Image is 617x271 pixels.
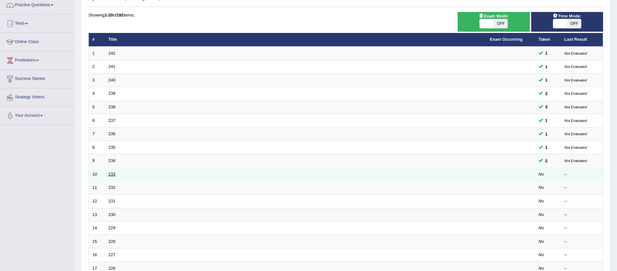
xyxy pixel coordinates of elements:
small: Not Evaluated [565,65,587,69]
small: Not Evaluated [565,146,587,149]
small: Not Evaluated [565,105,587,109]
em: No [539,239,544,244]
em: No [539,185,544,190]
div: – [565,185,600,191]
td: 9 [89,154,105,168]
em: No [539,199,544,203]
a: 240 [109,78,116,82]
small: Not Evaluated [565,78,587,82]
a: Online Class [0,33,74,49]
th: Last Result [561,33,603,47]
a: 242 [109,51,116,56]
a: 227 [109,252,116,257]
a: 226 [109,266,116,271]
th: Title [105,33,486,47]
span: OFF [494,19,508,28]
a: 236 [109,131,116,136]
a: Tests [0,15,74,31]
small: Not Evaluated [565,159,587,163]
span: You can still take this question [543,63,550,70]
span: Time Mode: [550,13,584,19]
div: – [565,212,600,218]
td: 7 [89,127,105,141]
td: 5 [89,101,105,114]
span: You can still take this question [543,144,550,151]
b: 1-20 [105,13,113,17]
em: No [539,172,544,177]
a: 233 [109,172,116,177]
a: Success Stories [0,70,74,86]
em: No [539,212,544,217]
div: – [565,239,600,245]
td: 12 [89,194,105,208]
td: 1 [89,47,105,60]
td: 14 [89,222,105,235]
a: Predictions [0,51,74,68]
span: You can still take this question [543,50,550,57]
span: OFF [567,19,581,28]
b: 192 [117,13,124,17]
td: 13 [89,208,105,222]
a: 231 [109,199,116,203]
span: You can still take this question [543,131,550,137]
a: 229 [109,225,116,230]
span: You can still take this question [543,157,550,164]
a: 238 [109,104,116,109]
div: – [565,198,600,204]
a: Your Account [0,107,74,123]
td: 8 [89,141,105,154]
a: 239 [109,91,116,96]
a: 235 [109,145,116,150]
td: 6 [89,114,105,127]
small: Not Evaluated [565,119,587,123]
td: 15 [89,235,105,248]
div: – [565,225,600,231]
div: Show exams occurring in exams [458,12,530,32]
a: Strategy Videos [0,88,74,104]
small: Not Evaluated [565,92,587,95]
td: 3 [89,73,105,87]
td: 11 [89,181,105,195]
td: 10 [89,168,105,181]
em: No [539,252,544,257]
a: 232 [109,185,116,190]
div: Showing of items. [88,12,603,18]
span: You can still take this question [543,77,550,83]
a: 228 [109,239,116,244]
td: 4 [89,87,105,101]
span: Exam Mode: [476,13,511,19]
div: – [565,171,600,178]
th: # [89,33,105,47]
em: No [539,225,544,230]
a: 230 [109,212,116,217]
a: 241 [109,64,116,69]
a: Exam Occurring [490,37,522,42]
th: Taken [535,33,561,47]
span: You can still take this question [543,103,550,110]
em: No [539,266,544,271]
a: 234 [109,158,116,163]
small: Not Evaluated [565,132,587,136]
div: – [565,252,600,258]
span: You can still take this question [543,90,550,97]
a: 237 [109,118,116,123]
small: Not Evaluated [565,51,587,55]
td: 16 [89,248,105,262]
span: You can still take this question [543,117,550,124]
td: 2 [89,60,105,74]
